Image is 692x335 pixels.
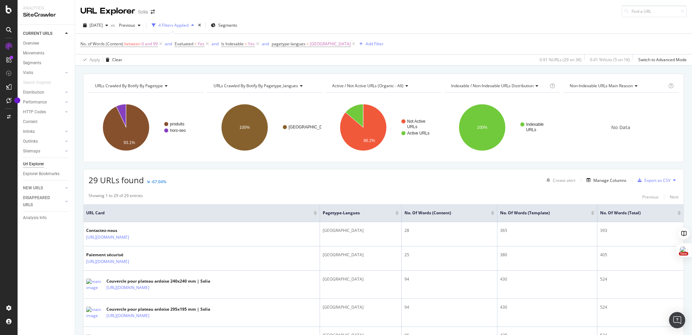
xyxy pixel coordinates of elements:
[23,50,44,57] div: Movements
[364,138,375,143] text: 86.2%
[23,214,70,221] a: Analysis Info
[622,5,687,17] input: Find a URL
[23,50,70,57] a: Movements
[404,228,494,234] div: 28
[540,57,582,63] div: 0.91 % URLs ( 29 on 3K )
[94,80,198,91] h4: URLs Crawled By Botify By pagetype
[272,41,305,47] span: pagetype-langues
[89,193,143,201] div: Showing 1 to 29 of 29 entries
[106,312,149,319] a: [URL][DOMAIN_NAME]
[500,276,594,282] div: 430
[151,179,166,185] div: -67.04%
[95,83,163,89] span: URLs Crawled By Botify By pagetype
[86,252,151,258] div: Paiement sécurisé
[23,128,63,135] a: Inlinks
[23,89,44,96] div: Distribution
[23,161,70,168] a: Url Explorer
[124,140,135,145] text: 93.1%
[198,39,204,49] span: Yes
[214,83,298,89] span: URLs Crawled By Botify By pagetype_langues
[262,41,269,47] button: and
[600,210,667,216] span: No. of Words (Total)
[642,194,659,200] div: Previous
[103,54,122,65] button: Clear
[636,54,687,65] button: Switch to Advanced Mode
[23,118,70,125] a: Content
[323,304,399,310] div: [GEOGRAPHIC_DATA]
[326,98,440,157] svg: A chart.
[116,22,135,28] span: Previous
[14,97,20,103] div: Tooltip anchor
[86,307,103,319] img: main image
[23,30,52,37] div: CURRENT URLS
[86,228,151,234] div: Contactez-nous
[407,119,425,124] text: Not Active
[116,20,143,31] button: Previous
[218,22,237,28] span: Segments
[356,40,384,48] button: Add Filter
[404,276,494,282] div: 94
[642,193,659,201] button: Previous
[23,148,40,155] div: Sitemaps
[23,69,33,76] div: Visits
[600,228,681,234] div: 393
[570,83,633,89] span: Non-Indexable URLs Main Reason
[23,79,51,86] div: Search Engines
[23,161,44,168] div: Url Explorer
[289,125,331,129] text: [GEOGRAPHIC_DATA]
[23,138,38,145] div: Outlinks
[248,39,255,49] span: Yes
[23,194,57,209] div: DISAPPEARED URLS
[212,80,316,91] h4: URLs Crawled By Botify By pagetype_langues
[80,54,100,65] button: Apply
[194,41,197,47] span: =
[323,276,399,282] div: [GEOGRAPHIC_DATA]
[23,118,38,125] div: Content
[23,185,63,192] a: NEW URLS
[611,124,630,131] span: No Data
[23,109,63,116] a: HTTP Codes
[207,98,321,157] svg: A chart.
[23,59,41,67] div: Segments
[23,79,58,86] a: Search Engines
[323,210,385,216] span: pagetype-langues
[500,304,594,310] div: 430
[553,177,575,183] div: Create alert
[500,228,594,234] div: 365
[445,98,559,157] svg: A chart.
[23,128,35,135] div: Inlinks
[526,122,544,127] text: Indexable
[500,210,581,216] span: No. of Words (Template)
[89,174,144,186] span: 29 URLs found
[544,175,575,186] button: Create alert
[170,128,186,133] text: hors-seo
[670,194,678,200] div: Next
[86,210,312,216] span: URL Card
[306,41,309,47] span: =
[23,5,69,11] div: Analytics
[23,138,63,145] a: Outlinks
[450,80,548,91] h4: Indexable / Non-Indexable URLs Distribution
[208,20,240,31] button: Segments
[323,228,399,234] div: [GEOGRAPHIC_DATA]
[158,22,189,28] div: 4 Filters Applied
[477,125,487,130] text: 100%
[151,9,155,14] div: arrow-right-arrow-left
[584,176,626,184] button: Manage Columns
[245,41,247,47] span: =
[593,177,626,183] div: Manage Columns
[23,148,63,155] a: Sitemaps
[80,5,135,17] div: URL Explorer
[142,39,158,49] span: 0 and 99
[86,258,129,265] a: [URL][DOMAIN_NAME]
[240,125,250,130] text: 100%
[590,57,630,63] div: 0.41 % Visits ( 5 on 1K )
[89,98,203,157] svg: A chart.
[138,8,148,15] div: Solia
[111,22,116,28] span: vs
[23,99,47,106] div: Performance
[323,252,399,258] div: [GEOGRAPHIC_DATA]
